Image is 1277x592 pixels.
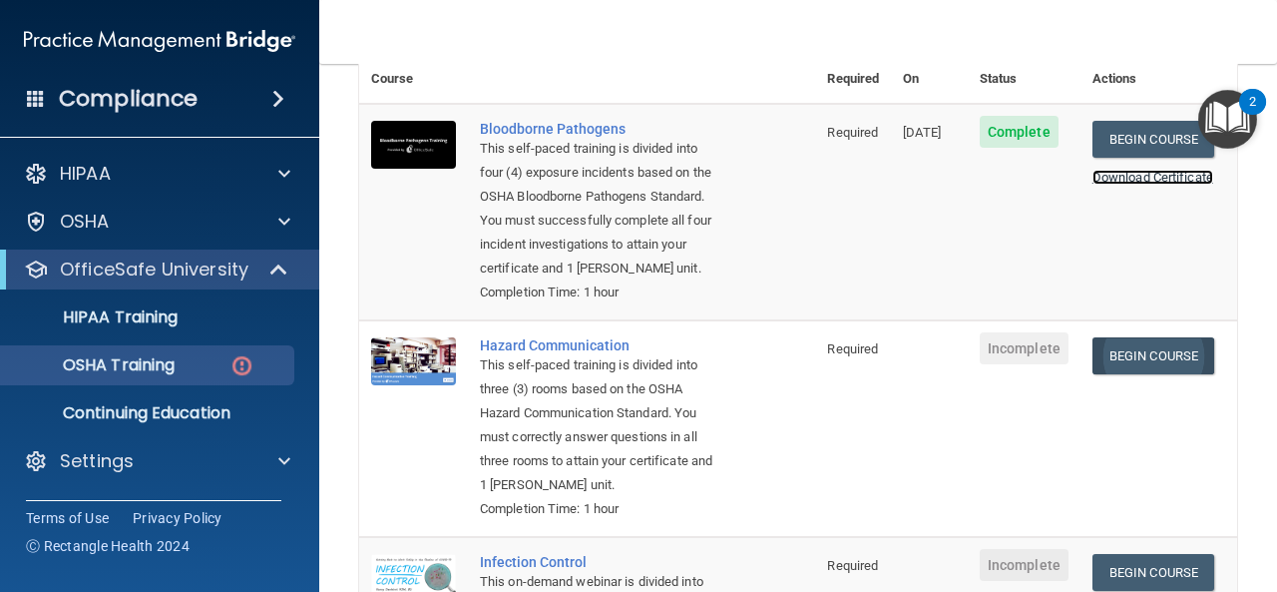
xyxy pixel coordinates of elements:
a: Infection Control [480,554,715,570]
div: This self-paced training is divided into four (4) exposure incidents based on the OSHA Bloodborne... [480,137,715,281]
th: Expires On [891,31,968,104]
p: HIPAA Training [13,307,178,327]
a: Begin Course [1092,554,1214,591]
a: Begin Course [1092,337,1214,374]
span: Required [827,341,878,356]
a: HIPAA [24,162,290,186]
span: Required [827,558,878,573]
div: 2 [1249,102,1256,128]
th: Actions [1080,31,1237,104]
a: Privacy Policy [133,508,222,528]
p: Continuing Education [13,403,285,423]
p: OfficeSafe University [60,258,248,282]
a: Download Certificate [1092,170,1213,185]
img: danger-circle.6113f641.png [229,353,254,378]
img: PMB logo [24,21,295,61]
th: Course [359,31,468,104]
div: This self-paced training is divided into three (3) rooms based on the OSHA Hazard Communication S... [480,353,715,497]
span: Incomplete [980,549,1068,581]
div: Completion Time: 1 hour [480,281,715,304]
h4: Compliance [59,85,198,113]
span: Complete [980,116,1059,148]
a: Begin Course [1092,121,1214,158]
a: OfficeSafe University [24,258,289,282]
span: [DATE] [903,125,941,140]
span: Ⓒ Rectangle Health 2024 [26,536,190,556]
a: Bloodborne Pathogens [480,121,715,137]
div: Completion Time: 1 hour [480,497,715,521]
p: OSHA [60,210,110,234]
button: Open Resource Center, 2 new notifications [1198,90,1257,149]
th: Status [968,31,1080,104]
p: Settings [60,449,134,473]
a: Hazard Communication [480,337,715,353]
a: Terms of Use [26,508,109,528]
span: Required [827,125,878,140]
a: OSHA [24,210,290,234]
th: Required [815,31,891,104]
p: HIPAA [60,162,111,186]
a: Settings [24,449,290,473]
p: OSHA Training [13,355,175,375]
span: Incomplete [980,332,1068,364]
